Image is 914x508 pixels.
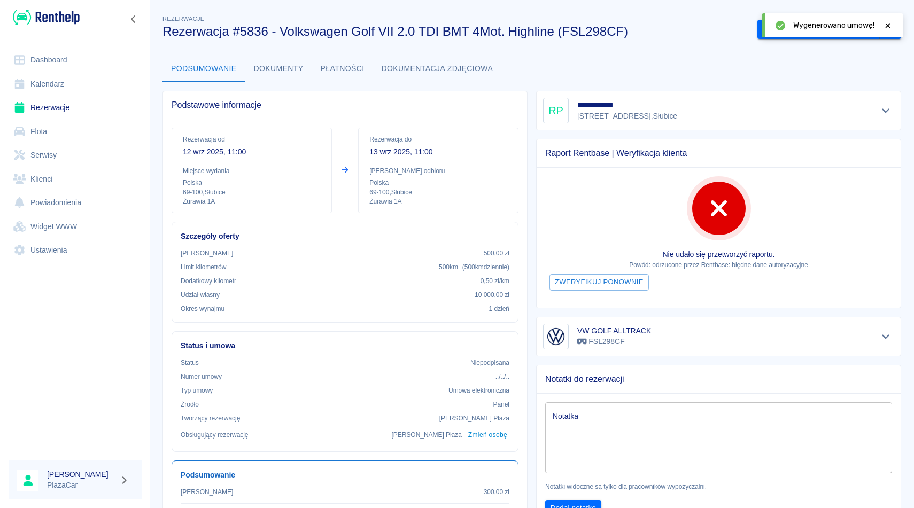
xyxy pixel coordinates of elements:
h3: Rezerwacja #5836 - Volkswagen Golf VII 2.0 TDI BMT 4Mot. Highline (FSL298CF) [162,24,749,39]
p: Żrodło [181,400,199,409]
p: FSL298CF [577,336,651,347]
p: 69-100 , Słubice [183,187,321,197]
h6: Status i umowa [181,340,509,351]
span: Raport Rentbase | Weryfikacja klienta [545,148,892,159]
p: [PERSON_NAME] [181,487,233,497]
p: Nie udało się przetworzyć raportu. [545,249,892,260]
h6: Szczegóły oferty [181,231,509,242]
span: Rezerwacje [162,15,204,22]
span: Podstawowe informacje [172,100,518,111]
span: Notatki do rezerwacji [545,374,892,385]
p: Panel [493,400,510,409]
button: Podsumowanie [162,56,245,82]
h6: Podsumowanie [181,470,509,481]
p: [PERSON_NAME] Płaza [392,430,462,440]
button: Pokaż szczegóły [877,103,895,118]
p: [PERSON_NAME] [181,248,233,258]
p: Niepodpisana [470,358,509,368]
p: Żurawia 1A [369,197,507,206]
p: Okres wynajmu [181,304,224,314]
p: 500 km [439,262,509,272]
a: Powiadomienia [9,191,142,215]
button: Zmień osobę [466,427,509,443]
button: Zwiń nawigację [126,12,142,26]
button: Zweryfikuj ponownie [549,274,649,291]
a: Serwisy [9,143,142,167]
p: 10 000,00 zł [475,290,509,300]
p: 500,00 zł [484,248,509,258]
p: Żurawia 1A [183,197,321,206]
a: Dashboard [9,48,142,72]
a: Widget WWW [9,215,142,239]
a: Renthelp logo [9,9,80,26]
p: Tworzący rezerwację [181,413,240,423]
p: 300,00 zł [484,487,509,497]
button: Pokaż szczegóły [877,329,895,344]
p: [PERSON_NAME] Płaza [439,413,509,423]
a: Kalendarz [9,72,142,96]
p: Umowa elektroniczna [448,386,509,395]
p: Rezerwacja do [369,135,507,144]
p: 13 wrz 2025, 11:00 [369,146,507,158]
h6: VW GOLF ALLTRACK [577,325,651,336]
p: Numer umowy [181,372,222,381]
p: PlazaCar [47,480,115,491]
a: Ustawienia [9,238,142,262]
button: Dokumenty [245,56,312,82]
p: 69-100 , Słubice [369,187,507,197]
p: 1 dzień [489,304,509,314]
a: Rezerwacje [9,96,142,120]
p: Dodatkowy kilometr [181,276,236,286]
span: ( 500 km dziennie ) [462,263,509,271]
p: Polska [369,178,507,187]
div: RP [543,98,569,123]
p: Powód: odrzucone przez Rentbase: błędne dane autoryzacyjne [545,260,892,270]
p: ../../.. [495,372,509,381]
p: Notatki widoczne są tylko dla pracowników wypożyczalni. [545,482,892,491]
a: Klienci [9,167,142,191]
span: Wygenerowano umowę! [793,20,874,31]
p: Obsługujący rezerwację [181,430,249,440]
p: Polska [183,178,321,187]
p: Limit kilometrów [181,262,226,272]
p: 12 wrz 2025, 11:00 [183,146,321,158]
h6: [PERSON_NAME] [47,469,115,480]
p: 0,50 zł /km [481,276,509,286]
p: [PERSON_NAME] odbioru [369,166,507,176]
a: Flota [9,120,142,144]
p: Udział własny [181,290,220,300]
img: Renthelp logo [13,9,80,26]
p: Miejsce wydania [183,166,321,176]
button: Dokumentacja zdjęciowa [373,56,502,82]
button: Podpisz umowę elektroniczną [757,20,880,40]
p: Status [181,358,199,368]
button: Płatności [312,56,373,82]
p: Rezerwacja od [183,135,321,144]
p: [STREET_ADDRESS] , Słubice [577,111,677,122]
img: Image [545,326,567,347]
p: Typ umowy [181,386,213,395]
